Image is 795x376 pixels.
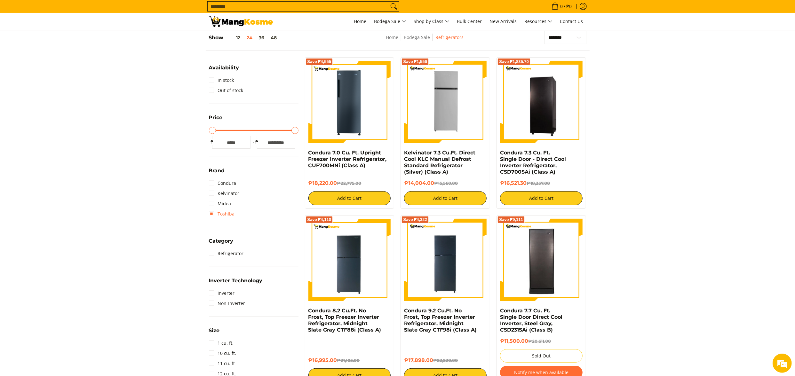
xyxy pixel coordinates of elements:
a: Toshiba [209,209,235,219]
nav: Main Menu [279,13,586,30]
span: We're online! [37,81,88,145]
a: In stock [209,75,234,85]
summary: Open [209,239,234,248]
span: Save ₱4,110 [307,218,331,222]
span: • [550,3,574,10]
h6: ₱17,898.00 [404,357,487,364]
img: Condura 7.3 Cu. Ft. Single Door - Direct Cool Inverter Refrigerator, CSD700SAi (Class A) [500,62,583,142]
a: Resources [521,13,556,30]
button: Add to Cart [404,191,487,205]
span: Size [209,328,220,333]
span: Save ₱9,111 [499,218,523,222]
a: Bulk Center [454,13,485,30]
a: Contact Us [557,13,586,30]
summary: Open [209,65,239,75]
span: Availability [209,65,239,70]
span: ₱0 [566,4,573,9]
h6: ₱16,995.00 [308,357,391,364]
summary: Open [209,278,263,288]
a: Home [351,13,370,30]
span: Home [354,18,367,24]
span: Price [209,115,223,120]
span: Category [209,239,234,244]
del: ₱22,775.00 [337,181,362,186]
summary: Open [209,168,225,178]
a: Midea [209,199,231,209]
button: 24 [244,35,256,40]
a: 10 cu. ft. [209,348,236,358]
a: Condura 7.0 Cu. Ft. Upright Freezer Inverter Refrigerator, CUF700MNi (Class A) [308,150,387,168]
img: Condura 7.7 Cu. Ft. Single Door Direct Cool Inverter, Steel Gray, CSD231SAi (Class B) [500,220,583,300]
span: 0 [560,4,564,9]
button: Add to Cart [500,191,583,205]
a: New Arrivals [487,13,520,30]
a: Home [386,34,398,40]
a: Condura 8.2 Cu.Ft. No Frost, Top Freezer Inverter Refrigerator, Midnight Slate Gray CTF88i (Class A) [308,308,381,333]
del: ₱18,357.00 [527,181,550,186]
span: Brand [209,168,225,173]
img: Condura 9.2 Cu.Ft. No Frost, Top Freezer Inverter Refrigerator, Midnight Slate Gray CTF98i (Class A) [404,219,487,301]
textarea: Type your message and hit 'Enter' [3,175,122,197]
a: Kelvinator 7.3 Cu.Ft. Direct Cool KLC Manual Defrost Standard Refrigerator (Silver) (Class A) [404,150,475,175]
a: Refrigerators [435,34,464,40]
summary: Open [209,115,223,125]
del: ₱21,105.00 [337,358,360,363]
summary: Open [209,328,220,338]
a: Condura 7.3 Cu. Ft. Single Door - Direct Cool Inverter Refrigerator, CSD700SAi (Class A) [500,150,566,175]
button: 36 [256,35,268,40]
span: Inverter Technology [209,278,263,283]
button: Add to Cart [308,191,391,205]
a: Condura 9.2 Cu.Ft. No Frost, Top Freezer Inverter Refrigerator, Midnight Slate Gray CTF98i (Class A) [404,308,477,333]
span: Contact Us [560,18,583,24]
span: Save ₱1,556 [403,60,427,64]
del: ₱15,560.00 [434,181,458,186]
h6: ₱16,521.30 [500,180,583,186]
a: Out of stock [209,85,243,96]
button: Sold Out [500,349,583,363]
button: Search [389,2,399,11]
div: Chat with us now [33,36,107,44]
div: Minimize live chat window [105,3,120,19]
a: Bodega Sale [371,13,409,30]
a: Bodega Sale [404,34,430,40]
a: Kelvinator [209,188,240,199]
del: ₱20,611.00 [528,339,551,344]
img: Kelvinator 7.3 Cu.Ft. Direct Cool KLC Manual Defrost Standard Refrigerator (Silver) (Class A) [404,61,487,143]
a: Condura 7.7 Cu. Ft. Single Door Direct Cool Inverter, Steel Gray, CSD231SAi (Class B) [500,308,562,333]
a: Non-Inverter [209,298,245,309]
a: 11 cu. ft [209,358,235,369]
button: 48 [268,35,280,40]
h6: ₱18,220.00 [308,180,391,186]
h6: ₱14,004.00 [404,180,487,186]
nav: Breadcrumbs [341,34,508,48]
span: New Arrivals [490,18,517,24]
img: Condura 7.0 Cu. Ft. Upright Freezer Inverter Refrigerator, CUF700MNi (Class A) [308,61,391,143]
span: Save ₱4,322 [403,218,427,222]
del: ₱22,220.00 [433,358,458,363]
span: Shop by Class [414,18,449,26]
span: Bulk Center [457,18,482,24]
h6: ₱11,500.00 [500,338,583,344]
span: Save ₱1,835.70 [499,60,529,64]
a: Shop by Class [411,13,453,30]
a: 1 cu. ft. [209,338,234,348]
span: ₱ [209,139,215,145]
span: ₱ [254,139,260,145]
span: Bodega Sale [374,18,406,26]
a: Condura [209,178,236,188]
img: Condura 8.2 Cu.Ft. No Frost, Top Freezer Inverter Refrigerator, Midnight Slate Gray CTF88i (Class A) [308,219,391,301]
span: Save ₱4,555 [307,60,331,64]
button: 12 [224,35,244,40]
a: Inverter [209,288,235,298]
a: Refrigerator [209,248,244,259]
h5: Show [209,35,280,41]
span: Resources [525,18,553,26]
img: Bodega Sale Refrigerator l Mang Kosme: Home Appliances Warehouse Sale [209,16,273,27]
